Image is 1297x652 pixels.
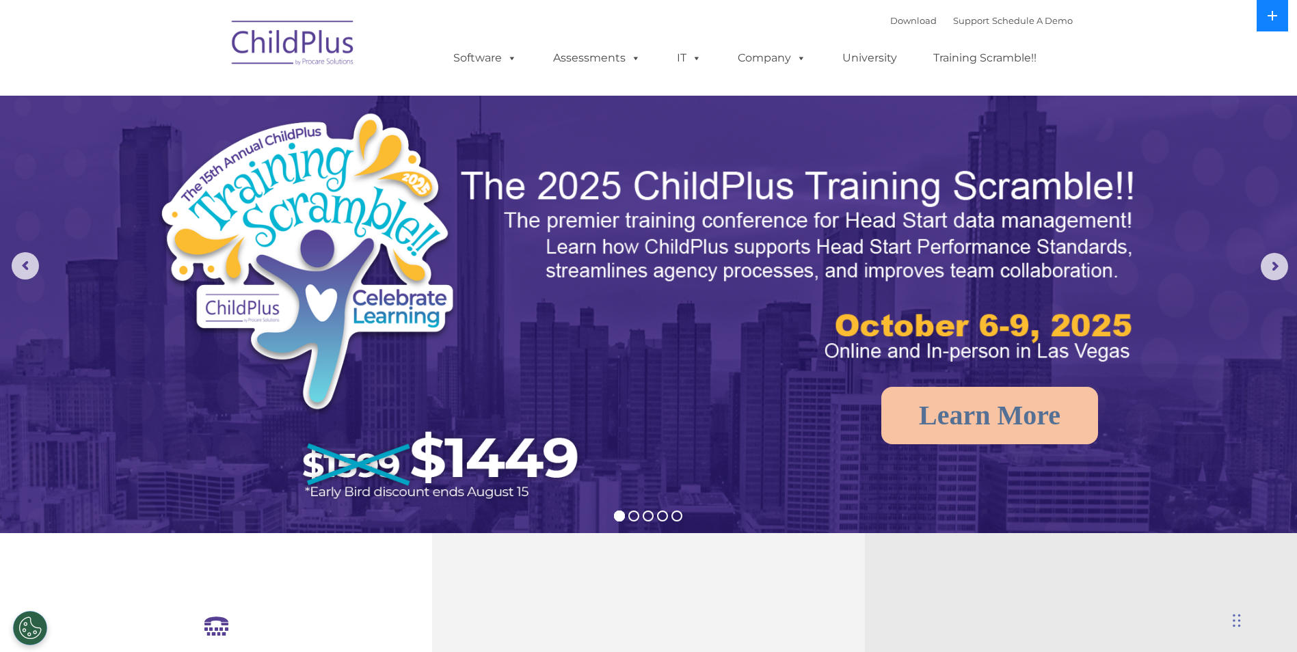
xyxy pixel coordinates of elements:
[539,44,654,72] a: Assessments
[1073,504,1297,652] iframe: Chat Widget
[440,44,531,72] a: Software
[920,44,1050,72] a: Training Scramble!!
[890,15,1073,26] font: |
[724,44,820,72] a: Company
[13,611,47,645] button: Cookies Settings
[953,15,989,26] a: Support
[829,44,911,72] a: University
[890,15,937,26] a: Download
[992,15,1073,26] a: Schedule A Demo
[1233,600,1241,641] div: Drag
[881,387,1098,444] a: Learn More
[663,44,715,72] a: IT
[225,11,362,79] img: ChildPlus by Procare Solutions
[190,90,232,100] span: Last name
[190,146,248,157] span: Phone number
